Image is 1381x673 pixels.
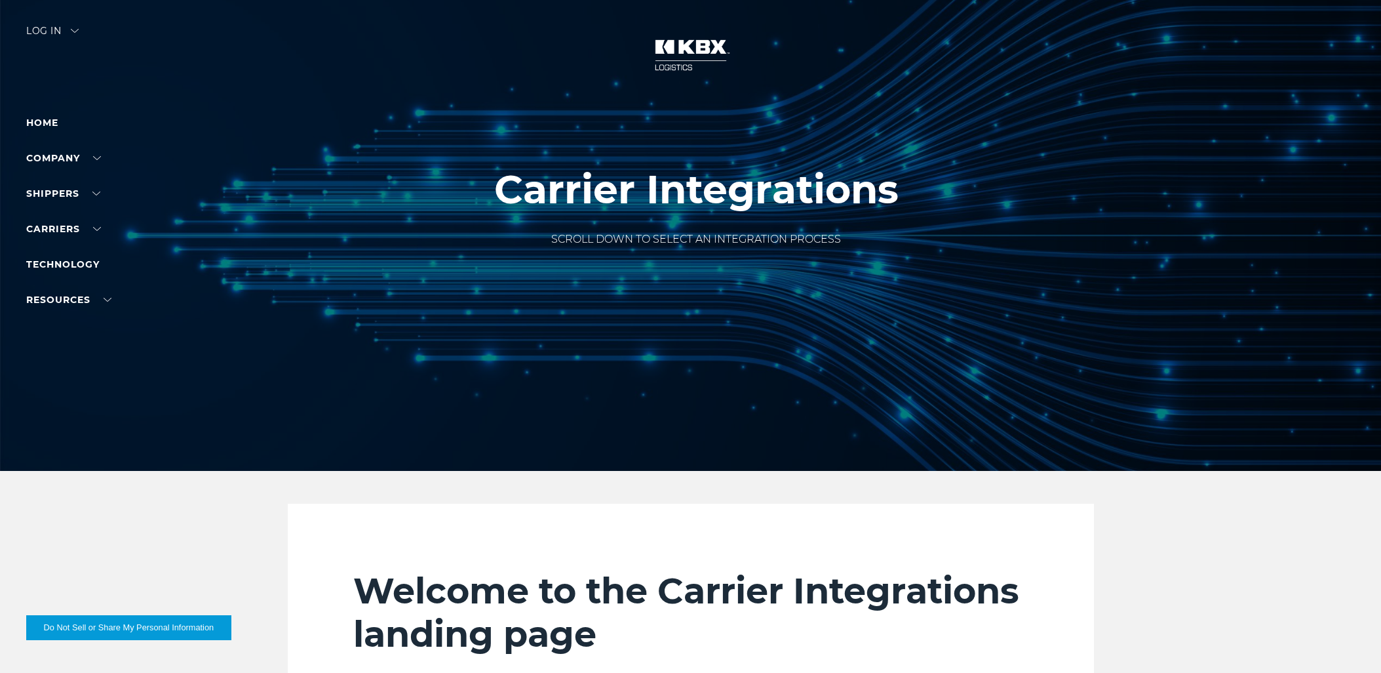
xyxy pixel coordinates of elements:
p: SCROLL DOWN TO SELECT AN INTEGRATION PROCESS [494,232,899,247]
a: Company [26,152,101,164]
h1: Carrier Integrations [494,167,899,212]
button: Do Not Sell or Share My Personal Information [26,615,231,640]
div: Log in [26,26,79,45]
a: SHIPPERS [26,188,100,199]
a: Home [26,117,58,129]
h2: Welcome to the Carrier Integrations landing page [353,569,1028,656]
img: kbx logo [642,26,740,84]
a: RESOURCES [26,294,111,306]
a: Technology [26,258,100,270]
img: arrow [71,29,79,33]
a: Carriers [26,223,101,235]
